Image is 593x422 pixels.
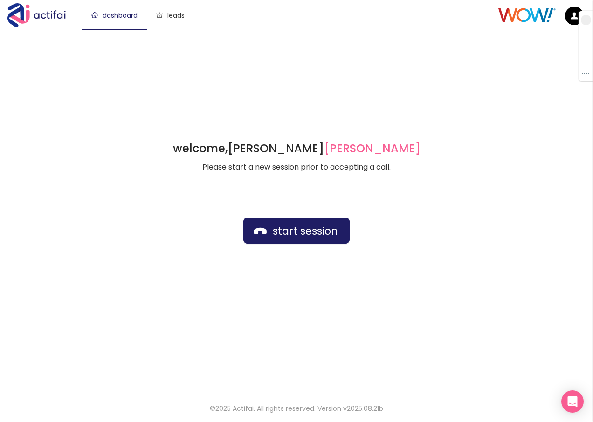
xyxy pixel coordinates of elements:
img: default.png [565,7,584,25]
span: [PERSON_NAME] [324,141,421,156]
h1: welcome, [173,141,421,156]
img: Actifai Logo [7,3,75,27]
p: Please start a new session prior to accepting a call. [173,162,421,173]
a: dashboard [91,11,138,20]
a: leads [156,11,185,20]
button: start session [243,218,350,244]
strong: [PERSON_NAME] [228,141,421,156]
div: Open Intercom Messenger [561,390,584,413]
img: Client Logo [498,8,556,22]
